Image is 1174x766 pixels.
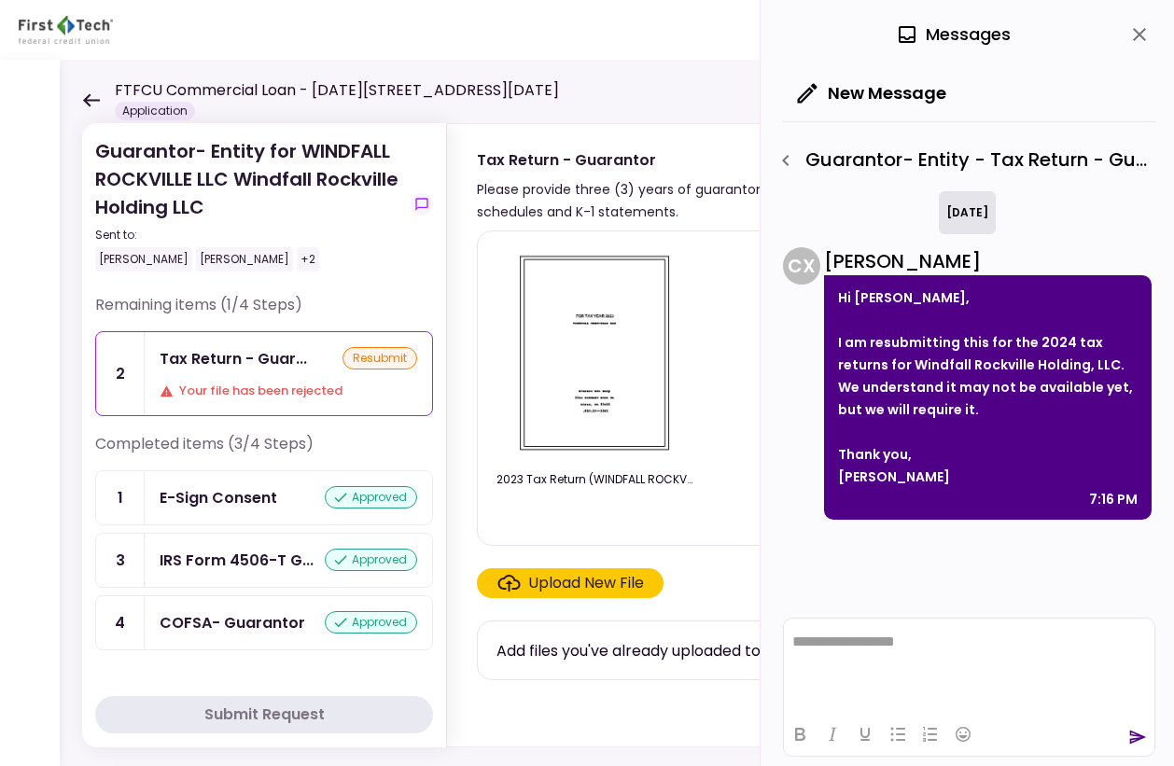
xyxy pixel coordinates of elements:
div: 2023 Tax Return (WINDFALL ROCKVILLE LLC) (2).pdf [496,471,692,488]
div: [DATE] [939,191,996,234]
div: 3 [96,534,145,587]
div: E-Sign Consent [160,486,277,509]
div: Completed items (3/4 Steps) [95,433,433,470]
button: send [1128,728,1147,746]
span: Click here to upload the required document [477,568,664,598]
button: Bullet list [882,721,914,747]
div: Sent to: [95,227,403,244]
a: 3IRS Form 4506-T Guarantorapproved [95,533,433,588]
div: Upload New File [528,572,644,594]
div: Please provide three (3) years of guarantor historical information, including all schedules and K... [477,178,987,223]
div: approved [325,611,417,634]
button: close [1124,19,1155,50]
button: New Message [783,69,961,118]
div: COFSA- Guarantor [160,611,305,634]
div: Add files you've already uploaded to My AIO [496,639,816,662]
div: I am resubmitting this for the 2024 tax returns for Windfall Rockville Holding, LLC. We understan... [838,331,1138,421]
div: Submit Request [204,703,325,726]
div: resubmit [342,347,417,369]
div: C X [783,247,820,285]
button: Italic [817,721,848,747]
div: [PERSON_NAME] [95,247,192,272]
div: Thank you, [838,443,1138,466]
div: 4 [96,596,145,649]
div: Your file has been rejected [160,382,417,400]
div: Application [115,102,195,120]
div: Tax Return - GuarantorPlease provide three (3) years of guarantor historical information, includi... [446,123,1137,747]
a: 1E-Sign Consentapproved [95,470,433,525]
div: [PERSON_NAME] [838,466,1138,488]
div: 7:16 PM [1089,488,1138,510]
button: Underline [849,721,881,747]
button: Numbered list [915,721,946,747]
div: Guarantor- Entity - Tax Return - Guarantor [770,145,1155,176]
div: Tax Return - Guarantor [160,347,307,370]
div: +2 [297,247,319,272]
div: 1 [96,471,145,524]
button: Emojis [947,721,979,747]
div: IRS Form 4506-T Guarantor [160,549,314,572]
button: Bold [784,721,816,747]
h1: FTFCU Commercial Loan - [DATE][STREET_ADDRESS][DATE] [115,79,559,102]
div: [PERSON_NAME] [196,247,293,272]
div: approved [325,549,417,571]
a: 4COFSA- Guarantorapproved [95,595,433,650]
button: Submit Request [95,696,433,733]
a: 2Tax Return - GuarantorresubmitYour file has been rejected [95,331,433,416]
div: Guarantor- Entity for WINDFALL ROCKVILLE LLC Windfall Rockville Holding LLC [95,137,403,272]
div: 2 [96,332,145,415]
div: Tax Return - Guarantor [477,148,987,172]
div: [PERSON_NAME] [824,247,1152,275]
img: Partner icon [19,16,113,44]
button: show-messages [411,193,433,216]
iframe: Rich Text Area [784,619,1154,712]
div: approved [325,486,417,508]
div: Remaining items (1/4 Steps) [95,294,433,331]
div: Hi [PERSON_NAME], [838,286,1138,309]
div: Messages [896,21,1011,49]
